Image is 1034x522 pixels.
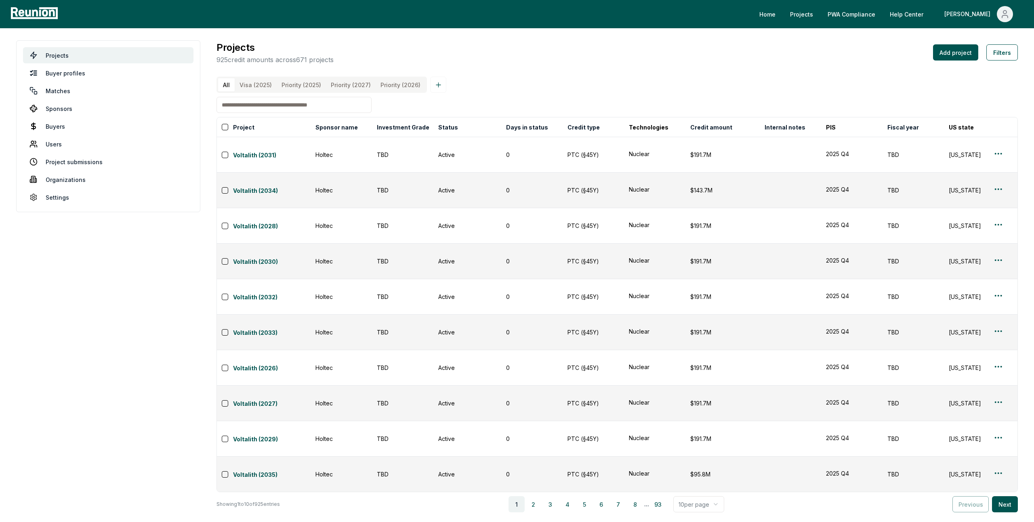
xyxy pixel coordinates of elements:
a: Buyers [23,118,193,134]
button: Priority (2025) [277,78,326,92]
div: PTC (§45Y) [567,292,619,301]
div: $191.7M [690,434,755,443]
button: 6 [593,496,609,512]
div: 0 [506,363,558,372]
button: Credit type [566,119,601,135]
div: $191.7M [690,328,755,336]
a: Voltalith (2035) [233,470,311,480]
div: PTC (§45Y) [567,363,619,372]
a: Buyer profiles [23,65,193,81]
div: Active [438,221,496,230]
div: $143.7M [690,186,755,194]
p: 925 credit amounts across 671 projects [216,55,334,65]
a: Project submissions [23,154,193,170]
div: PTC (§45Y) [567,399,619,407]
div: Holtec [315,434,367,443]
div: TBD [887,257,939,265]
div: PTC (§45Y) [567,257,619,265]
div: 0 [506,328,558,336]
a: Voltalith (2033) [233,328,311,338]
div: TBD [377,434,429,443]
button: Internal notes [763,119,807,135]
a: Voltalith (2030) [233,257,311,267]
button: Nuclear [629,363,681,371]
div: Holtec [315,150,367,159]
div: 2025 Q4 [826,469,878,478]
button: 5 [576,496,593,512]
div: Active [438,257,496,265]
button: Nuclear [629,221,681,229]
button: Nuclear [629,292,681,300]
div: $191.7M [690,399,755,407]
div: TBD [887,186,939,194]
div: TBD [887,292,939,301]
a: Help Center [883,6,930,22]
button: Voltalith (2026) [233,362,311,374]
div: TBD [377,221,429,230]
button: Status [437,119,460,135]
div: [US_STATE] [949,328,1000,336]
div: PTC (§45Y) [567,434,619,443]
div: 2025 Q4 [826,185,878,194]
div: [US_STATE] [949,257,1000,265]
div: PTC (§45Y) [567,221,619,230]
span: ... [644,499,649,509]
div: TBD [377,292,429,301]
div: TBD [377,186,429,194]
div: TBD [887,328,939,336]
button: Voltalith (2029) [233,433,311,445]
button: Voltalith (2032) [233,291,311,303]
div: 0 [506,434,558,443]
button: 2025 Q4 [826,363,878,371]
button: Voltalith (2031) [233,149,311,161]
div: 2025 Q4 [826,434,878,442]
div: TBD [377,257,429,265]
button: 2025 Q4 [826,398,878,407]
div: 0 [506,150,558,159]
div: Holtec [315,399,367,407]
div: Nuclear [629,398,681,407]
div: $191.7M [690,150,755,159]
button: Next [992,496,1018,512]
div: Nuclear [629,185,681,194]
div: Active [438,434,496,443]
div: [US_STATE] [949,186,1000,194]
div: Nuclear [629,434,681,442]
div: Active [438,186,496,194]
button: Voltalith (2027) [233,398,311,409]
button: Voltalith (2028) [233,220,311,232]
button: 7 [610,496,626,512]
button: 3 [542,496,559,512]
button: Priority (2026) [376,78,425,92]
div: 2025 Q4 [826,327,878,336]
div: 0 [506,470,558,478]
div: TBD [377,363,429,372]
div: $191.7M [690,292,755,301]
div: Active [438,399,496,407]
button: Nuclear [629,327,681,336]
div: TBD [377,399,429,407]
div: PTC (§45Y) [567,470,619,478]
button: 2025 Q4 [826,221,878,229]
button: 93 [650,496,666,512]
div: 0 [506,257,558,265]
button: Nuclear [629,469,681,478]
div: Nuclear [629,150,681,158]
div: Active [438,363,496,372]
a: Projects [784,6,820,22]
a: Voltalith (2027) [233,399,311,409]
a: Matches [23,83,193,99]
button: Voltalith (2033) [233,327,311,338]
div: TBD [377,470,429,478]
div: $191.7M [690,363,755,372]
button: 2025 Q4 [826,256,878,265]
div: Active [438,328,496,336]
button: Voltalith (2030) [233,256,311,267]
div: $95.8M [690,470,755,478]
div: Nuclear [629,256,681,265]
